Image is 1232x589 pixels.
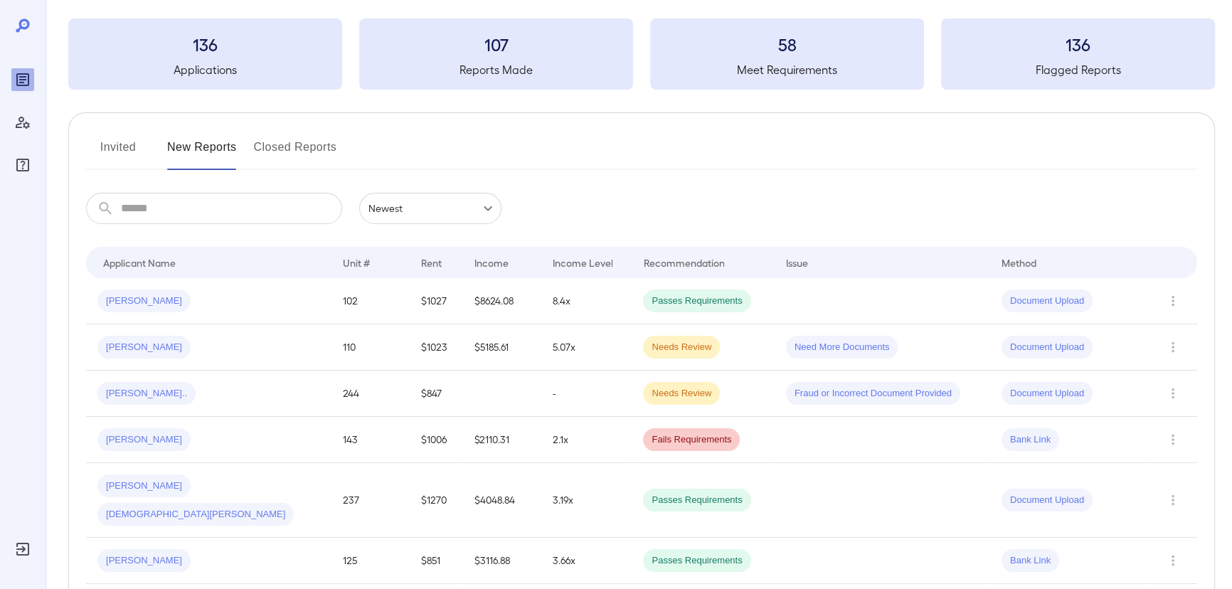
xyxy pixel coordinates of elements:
[11,111,34,134] div: Manage Users
[643,554,750,568] span: Passes Requirements
[254,136,337,170] button: Closed Reports
[167,136,237,170] button: New Reports
[331,538,409,584] td: 125
[331,278,409,324] td: 102
[786,341,898,354] span: Need More Documents
[463,278,541,324] td: $8624.08
[1162,336,1184,359] button: Row Actions
[86,136,150,170] button: Invited
[1162,428,1184,451] button: Row Actions
[331,371,409,417] td: 244
[68,33,342,55] h3: 136
[1002,387,1093,400] span: Document Upload
[331,324,409,371] td: 110
[97,479,191,493] span: [PERSON_NAME]
[410,417,463,463] td: $1006
[1162,290,1184,312] button: Row Actions
[421,254,444,271] div: Rent
[541,371,632,417] td: -
[786,387,960,400] span: Fraud or Incorrect Document Provided
[643,341,720,354] span: Needs Review
[650,61,924,78] h5: Meet Requirements
[11,154,34,176] div: FAQ
[541,538,632,584] td: 3.66x
[474,254,509,271] div: Income
[68,18,1215,90] summary: 136Applications107Reports Made58Meet Requirements136Flagged Reports
[786,254,809,271] div: Issue
[343,254,370,271] div: Unit #
[1162,489,1184,511] button: Row Actions
[331,463,409,538] td: 237
[11,68,34,91] div: Reports
[359,33,633,55] h3: 107
[97,554,191,568] span: [PERSON_NAME]
[541,417,632,463] td: 2.1x
[410,538,463,584] td: $851
[97,433,191,447] span: [PERSON_NAME]
[1002,433,1059,447] span: Bank Link
[643,254,724,271] div: Recommendation
[552,254,612,271] div: Income Level
[410,278,463,324] td: $1027
[331,417,409,463] td: 143
[941,61,1215,78] h5: Flagged Reports
[359,193,501,224] div: Newest
[97,387,196,400] span: [PERSON_NAME]..
[410,324,463,371] td: $1023
[463,538,541,584] td: $3116.88
[1162,382,1184,405] button: Row Actions
[1002,554,1059,568] span: Bank Link
[643,387,720,400] span: Needs Review
[97,508,294,521] span: [DEMOGRAPHIC_DATA][PERSON_NAME]
[643,494,750,507] span: Passes Requirements
[1002,294,1093,308] span: Document Upload
[1162,549,1184,572] button: Row Actions
[1002,494,1093,507] span: Document Upload
[650,33,924,55] h3: 58
[97,294,191,308] span: [PERSON_NAME]
[410,371,463,417] td: $847
[463,463,541,538] td: $4048.84
[103,254,176,271] div: Applicant Name
[410,463,463,538] td: $1270
[359,61,633,78] h5: Reports Made
[643,294,750,308] span: Passes Requirements
[1002,254,1036,271] div: Method
[643,433,740,447] span: Fails Requirements
[941,33,1215,55] h3: 136
[97,341,191,354] span: [PERSON_NAME]
[1002,341,1093,354] span: Document Upload
[11,538,34,561] div: Log Out
[541,278,632,324] td: 8.4x
[541,324,632,371] td: 5.07x
[68,61,342,78] h5: Applications
[463,324,541,371] td: $5185.61
[541,463,632,538] td: 3.19x
[463,417,541,463] td: $2110.31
